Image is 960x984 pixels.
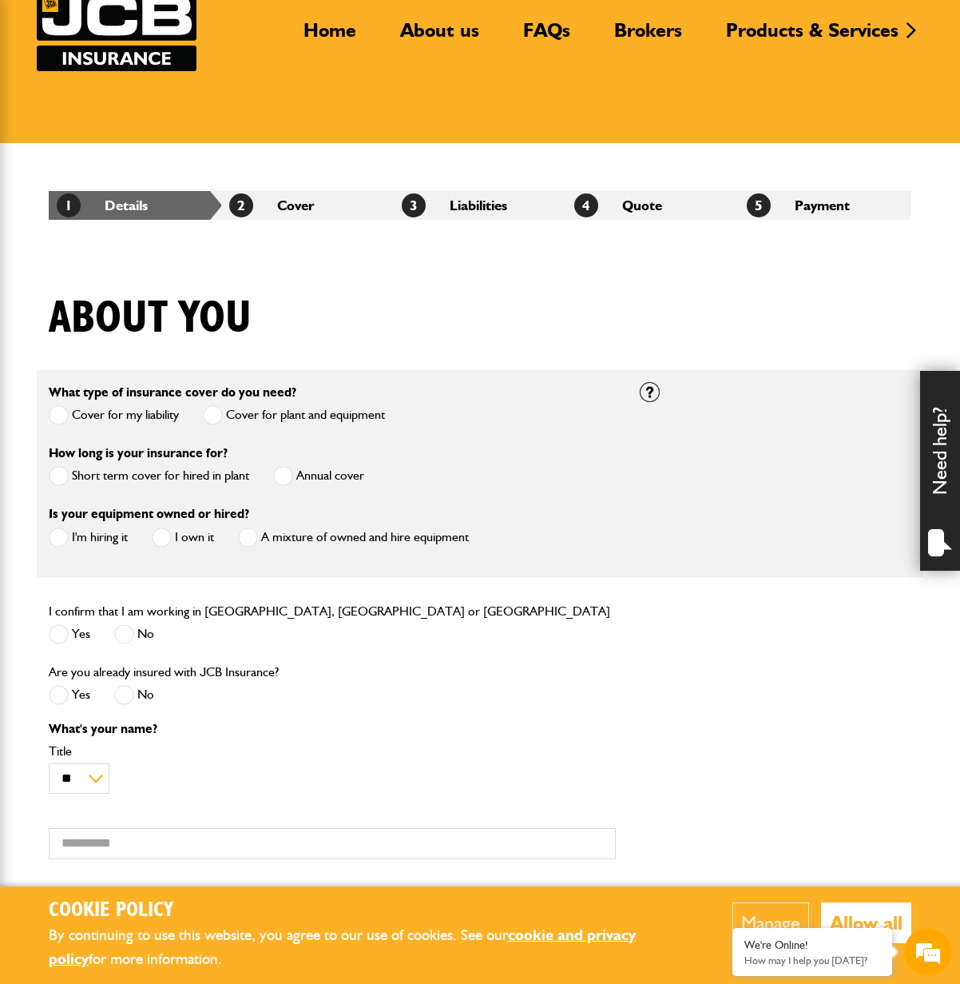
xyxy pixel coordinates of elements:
[83,90,268,110] div: Chat with us now
[49,466,249,486] label: Short term cover for hired in plant
[217,492,290,514] em: Start Chat
[238,528,469,548] label: A mixture of owned and hire equipment
[394,191,566,220] li: Liabilities
[49,447,228,460] label: How long is your insurance for?
[49,923,684,972] p: By continuing to use this website, you agree to our use of cookies. See our for more information.
[49,386,296,399] label: What type of insurance cover do you need?
[920,371,960,571] div: Need help?
[21,148,292,183] input: Enter your last name
[273,466,364,486] label: Annual cover
[229,193,253,217] span: 2
[114,624,154,644] label: No
[262,8,300,46] div: Minimize live chat window
[739,191,911,220] li: Payment
[49,666,279,679] label: Are you already insured with JCB Insurance?
[49,405,179,425] label: Cover for my liability
[21,242,292,277] input: Enter your phone number
[49,292,252,345] h1: About you
[292,18,368,55] a: Home
[21,289,292,479] textarea: Type your message and hit 'Enter'
[566,191,739,220] li: Quote
[821,902,911,943] button: Allow all
[49,624,90,644] label: Yes
[49,191,221,220] li: Details
[49,508,249,520] label: Is your equipment owned or hired?
[203,405,385,425] label: Cover for plant and equipment
[152,528,214,548] label: I own it
[602,18,694,55] a: Brokers
[388,18,491,55] a: About us
[511,18,582,55] a: FAQs
[49,898,684,923] h2: Cookie Policy
[57,193,81,217] span: 1
[747,193,771,217] span: 5
[714,18,910,55] a: Products & Services
[402,193,426,217] span: 3
[49,605,610,618] label: I confirm that I am working in [GEOGRAPHIC_DATA], [GEOGRAPHIC_DATA] or [GEOGRAPHIC_DATA]
[732,902,809,943] button: Manage
[574,193,598,217] span: 4
[49,685,90,705] label: Yes
[27,89,67,111] img: d_20077148190_company_1631870298795_20077148190
[49,723,616,735] p: What's your name?
[114,685,154,705] label: No
[744,954,880,966] p: How may I help you today?
[49,528,128,548] label: I'm hiring it
[21,195,292,230] input: Enter your email address
[744,938,880,952] div: We're Online!
[49,745,616,758] label: Title
[221,191,394,220] li: Cover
